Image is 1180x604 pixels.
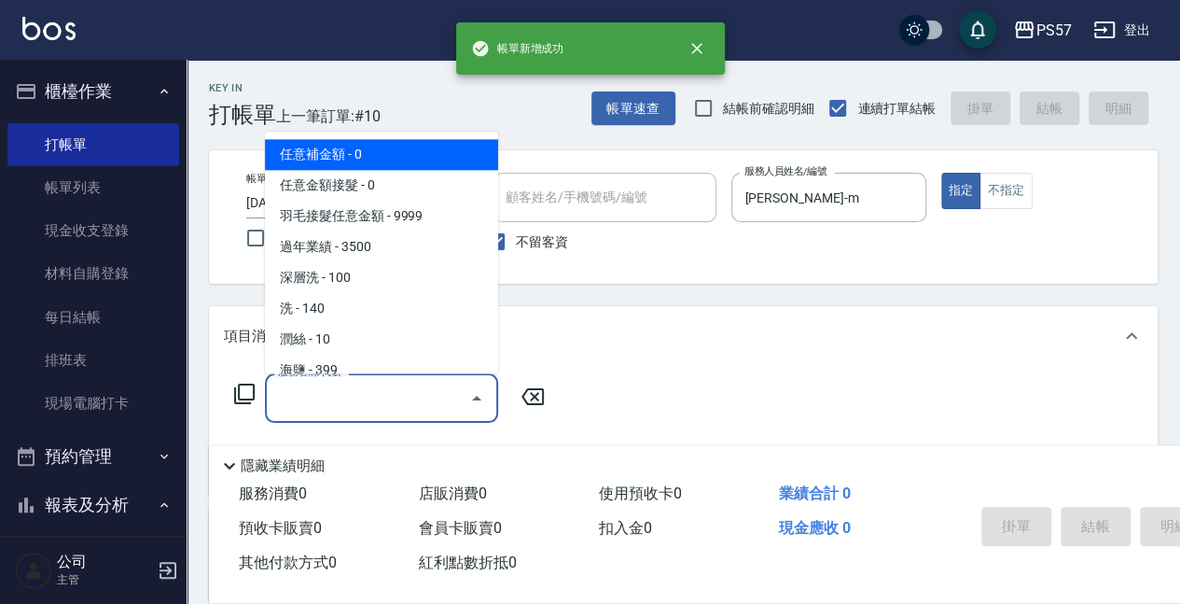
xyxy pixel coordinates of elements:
[209,306,1158,366] div: 項目消費
[599,485,682,502] span: 使用預收卡 0
[419,485,487,502] span: 店販消費 0
[941,173,981,209] button: 指定
[7,67,179,116] button: 櫃檯作業
[471,39,564,58] span: 帳單新增成功
[57,571,152,588] p: 主管
[246,172,285,186] label: 帳單日期
[857,99,936,119] span: 連續打單結帳
[239,485,307,502] span: 服務消費 0
[1035,19,1071,42] div: PS57
[779,519,851,537] span: 現金應收 0
[516,232,568,252] span: 不留客資
[15,552,52,589] img: Person
[7,339,179,382] a: 排班表
[676,28,717,69] button: close
[7,252,179,295] a: 材料自購登錄
[265,232,498,263] span: 過年業績 - 3500
[7,481,179,529] button: 報表及分析
[7,432,179,481] button: 預約管理
[1086,13,1158,48] button: 登出
[723,99,814,119] span: 結帳前確認明細
[7,209,179,252] a: 現金收支登錄
[265,171,498,202] span: 任意金額接髮 - 0
[246,188,399,218] input: YYYY/MM/DD hh:mm
[239,554,337,571] span: 其他付款方式 0
[265,325,498,356] span: 潤絲 - 10
[241,457,325,476] p: 隱藏業績明細
[959,11,996,49] button: save
[1006,11,1078,49] button: PS57
[7,382,179,425] a: 現場電腦打卡
[265,202,498,232] span: 羽毛接髮任意金額 - 9999
[7,123,179,166] a: 打帳單
[209,102,276,128] h3: 打帳單
[265,356,498,386] span: 海鹽 - 399
[779,485,851,502] span: 業績合計 0
[7,166,179,209] a: 帳單列表
[276,105,381,128] span: 上一筆訂單:#10
[22,17,76,40] img: Logo
[7,296,179,339] a: 每日結帳
[419,554,517,571] span: 紅利點數折抵 0
[209,82,276,94] h2: Key In
[599,519,652,537] span: 扣入金 0
[224,327,280,346] p: 項目消費
[57,553,152,571] h5: 公司
[979,173,1032,209] button: 不指定
[265,263,498,294] span: 深層洗 - 100
[239,519,322,537] span: 預收卡販賣 0
[591,91,675,126] button: 帳單速查
[419,519,502,537] span: 會員卡販賣 0
[265,294,498,325] span: 洗 - 140
[462,384,492,414] button: Close
[265,140,498,171] span: 任意補金額 - 0
[744,164,826,178] label: 服務人員姓名/編號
